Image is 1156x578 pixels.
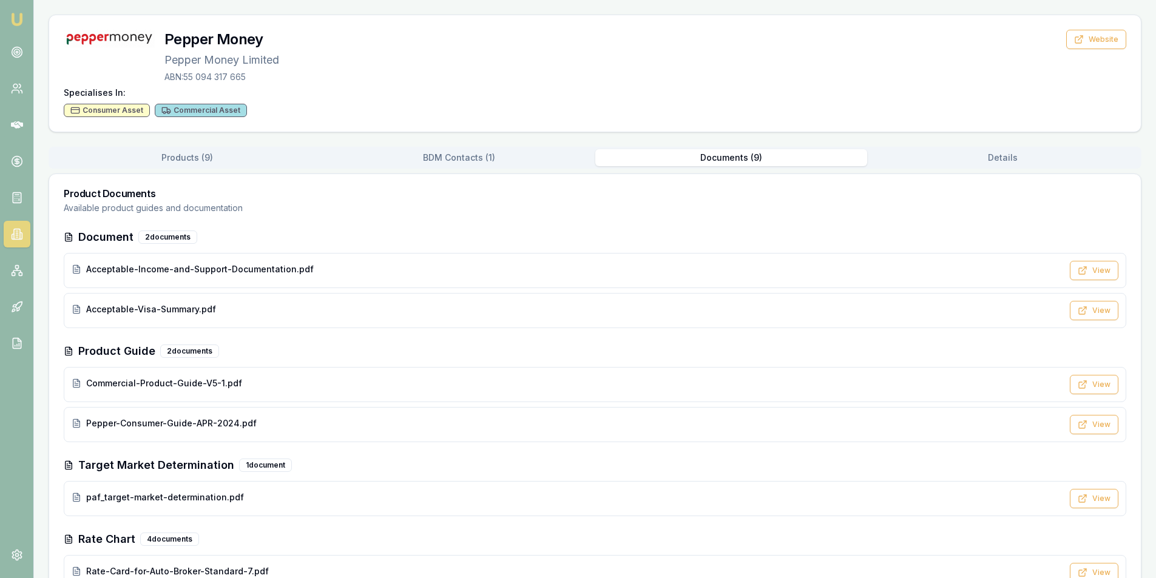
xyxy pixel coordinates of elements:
[1066,30,1126,49] button: Website
[1070,415,1118,434] button: View
[164,30,279,49] h3: Pepper Money
[1070,261,1118,280] button: View
[1070,301,1118,320] button: View
[64,104,150,117] div: Consumer Asset
[64,202,1126,214] p: Available product guides and documentation
[239,459,292,472] div: 1 document
[1070,375,1118,394] button: View
[155,104,247,117] div: Commercial Asset
[78,457,234,474] h3: Target Market Determination
[86,417,257,429] span: Pepper-Consumer-Guide-APR-2024.pdf
[64,87,1126,99] h4: Specialises In:
[867,149,1139,166] button: Details
[160,344,219,358] div: 2 document s
[86,377,242,389] span: Commercial-Product-Guide-V5-1.pdf
[86,303,216,315] span: Acceptable-Visa-Summary.pdf
[64,30,155,48] img: Pepper Money logo
[86,263,314,275] span: Acceptable-Income-and-Support-Documentation.pdf
[86,491,244,503] span: paf_target-market-determination.pdf
[64,189,1126,198] h3: Product Documents
[595,149,867,166] button: Documents ( 9 )
[138,230,197,244] div: 2 document s
[164,52,279,69] p: Pepper Money Limited
[86,565,269,577] span: Rate-Card-for-Auto-Broker-Standard-7.pdf
[78,229,134,246] h3: Document
[323,149,595,166] button: BDM Contacts ( 1 )
[78,531,135,548] h3: Rate Chart
[78,343,155,360] h3: Product Guide
[164,71,279,83] p: ABN: 55 094 317 665
[1070,489,1118,508] button: View
[51,149,323,166] button: Products ( 9 )
[140,533,199,546] div: 4 document s
[10,12,24,27] img: emu-icon-u.png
